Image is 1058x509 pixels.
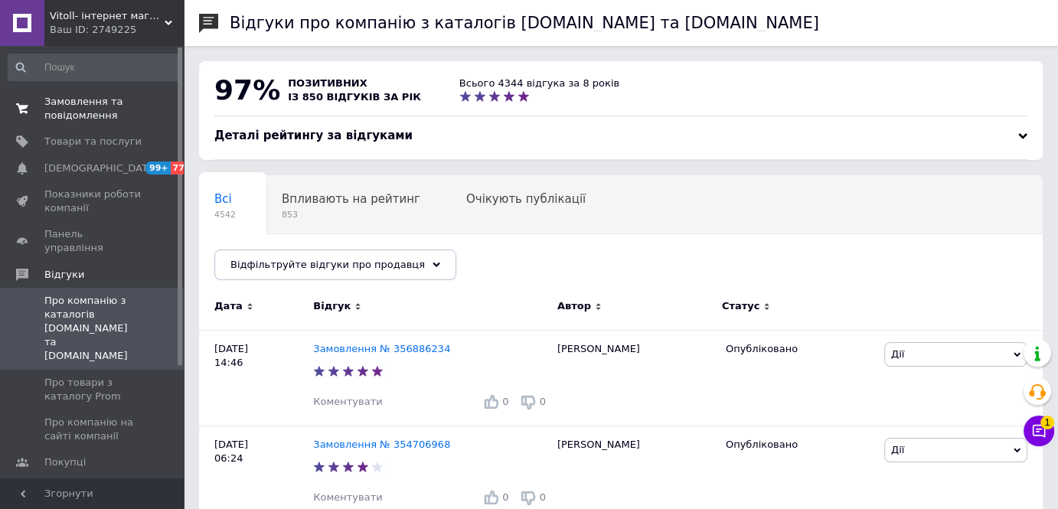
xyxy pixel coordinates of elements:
span: 1 [1040,416,1054,429]
div: Коментувати [313,395,382,409]
input: Пошук [8,54,181,81]
div: [DATE] 14:46 [199,330,313,426]
span: Про компанію з каталогів [DOMAIN_NAME] та [DOMAIN_NAME] [44,294,142,364]
div: Опубліковано [726,342,873,356]
span: Дії [891,348,904,360]
h1: Відгуки про компанію з каталогів [DOMAIN_NAME] та [DOMAIN_NAME] [230,14,819,32]
a: Замовлення № 356886234 [313,343,450,354]
span: Відгуки [44,268,84,282]
span: Коментувати [313,491,382,503]
span: Деталі рейтингу за відгуками [214,129,413,142]
span: Автор [557,299,591,313]
span: 77 [171,162,188,175]
button: Чат з покупцем1 [1024,416,1054,446]
span: Дії [891,444,904,455]
span: Опубліковані без комен... [214,250,370,264]
span: [DEMOGRAPHIC_DATA] [44,162,158,175]
span: Про товари з каталогу Prom [44,376,142,403]
span: із 850 відгуків за рік [288,91,421,103]
span: Всі [214,192,232,206]
span: 0 [502,491,508,503]
div: Опубліковані без коментаря [199,234,400,292]
div: Всього 4344 відгука за 8 років [459,77,619,90]
span: Відфільтруйте відгуки про продавця [230,259,425,270]
span: 0 [502,396,508,407]
span: Впливають на рейтинг [282,192,420,206]
a: Замовлення № 354706968 [313,439,450,450]
span: 4542 [214,209,236,220]
div: Коментувати [313,491,382,504]
span: 0 [540,396,546,407]
span: Статус [722,299,760,313]
div: Ваш ID: 2749225 [50,23,184,37]
span: Товари та послуги [44,135,142,148]
span: Панель управління [44,227,142,255]
span: 0 [540,491,546,503]
span: Покупці [44,455,86,469]
span: Показники роботи компанії [44,188,142,215]
span: 853 [282,209,420,220]
span: 97% [214,74,280,106]
span: Очікують публікації [466,192,586,206]
span: 99+ [145,162,171,175]
span: Коментувати [313,396,382,407]
div: Деталі рейтингу за відгуками [214,128,1027,144]
span: Замовлення та повідомлення [44,95,142,122]
span: Відгук [313,299,351,313]
span: позитивних [288,77,367,89]
span: Про компанію на сайті компанії [44,416,142,443]
span: Дата [214,299,243,313]
div: Опубліковано [726,438,873,452]
div: [PERSON_NAME] [550,330,718,426]
span: Vitoll- інтернет магазин автозапчастин [50,9,165,23]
